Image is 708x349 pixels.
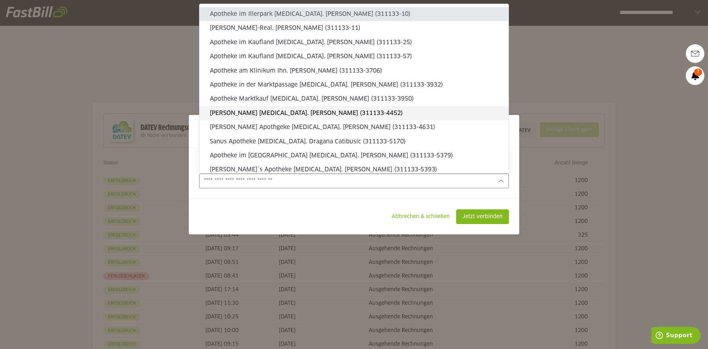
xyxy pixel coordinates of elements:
sl-option: Apotheke Marktkauf [MEDICAL_DATA]. [PERSON_NAME] (311133-3950) [199,92,509,106]
sl-button: Jetzt verbinden [456,209,509,224]
sl-option: Apotheke im Kaufland [MEDICAL_DATA]. [PERSON_NAME] (311133-57) [199,49,509,63]
sl-option: Sanus Apotheke [MEDICAL_DATA]. Dragana Catibusic (311133-5170) [199,135,509,149]
sl-option: [PERSON_NAME] [MEDICAL_DATA]. [PERSON_NAME] (311133-4452) [199,106,509,120]
iframe: Öffnet ein Widget, in dem Sie weitere Informationen finden [651,327,701,345]
sl-option: Apotheke im Kaufland [MEDICAL_DATA]. [PERSON_NAME] (311133-25) [199,35,509,49]
sl-option: Apotheke in der Marktpassage [MEDICAL_DATA]. [PERSON_NAME] (311133-3932) [199,78,509,92]
sl-button: Abbrechen & schließen [385,209,456,224]
sl-option: Apotheke im Illerpark [MEDICAL_DATA]. [PERSON_NAME] (311133-10) [199,7,509,21]
a: 7 [686,66,704,85]
sl-option: [PERSON_NAME]-Real, [PERSON_NAME] (311133-11) [199,21,509,35]
sl-option: [PERSON_NAME]`s Apotheke [MEDICAL_DATA]. [PERSON_NAME] (311133-5393) [199,163,509,177]
sl-option: Apotheke am Klinikum Ihn. [PERSON_NAME] (311133-3706) [199,64,509,78]
span: 7 [694,69,702,76]
sl-option: [PERSON_NAME] Apothgeke [MEDICAL_DATA]. [PERSON_NAME] (311133-4631) [199,120,509,134]
sl-option: Apotheke im [GEOGRAPHIC_DATA] [MEDICAL_DATA]. [PERSON_NAME] (311133-5379) [199,149,509,163]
